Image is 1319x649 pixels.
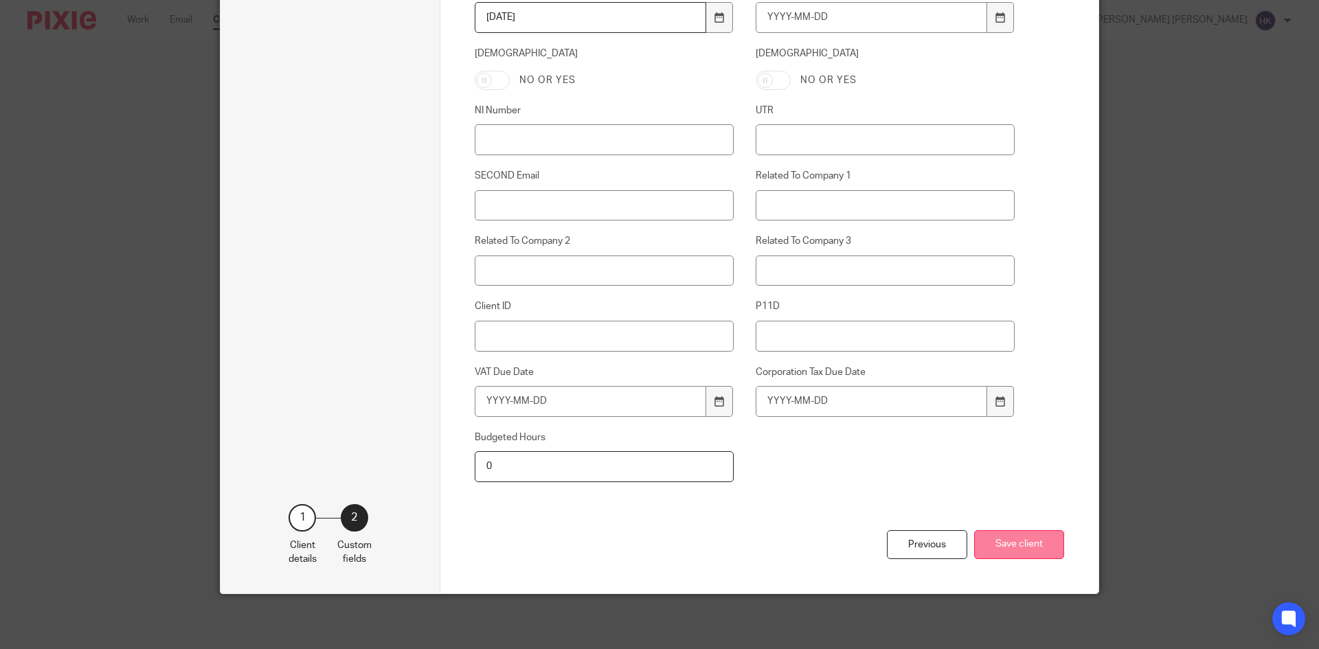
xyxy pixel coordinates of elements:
[475,2,707,33] input: YYYY-MM-DD
[475,104,734,117] label: NI Number
[756,47,1015,60] label: [DEMOGRAPHIC_DATA]
[475,365,734,379] label: VAT Due Date
[289,538,317,567] p: Client details
[756,365,1015,379] label: Corporation Tax Due Date
[756,299,1015,313] label: P11D
[475,169,734,183] label: SECOND Email
[974,530,1064,560] button: Save client
[756,104,1015,117] label: UTR
[341,504,368,532] div: 2
[756,2,988,33] input: YYYY-MM-DD
[887,530,967,560] div: Previous
[475,299,734,313] label: Client ID
[756,386,988,417] input: YYYY-MM-DD
[289,504,316,532] div: 1
[475,386,707,417] input: YYYY-MM-DD
[756,234,1015,248] label: Related To Company 3
[475,47,734,60] label: [DEMOGRAPHIC_DATA]
[800,73,857,87] label: No or yes
[519,73,576,87] label: No or yes
[475,234,734,248] label: Related To Company 2
[337,538,372,567] p: Custom fields
[756,169,1015,183] label: Related To Company 1
[475,431,734,444] label: Budgeted Hours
